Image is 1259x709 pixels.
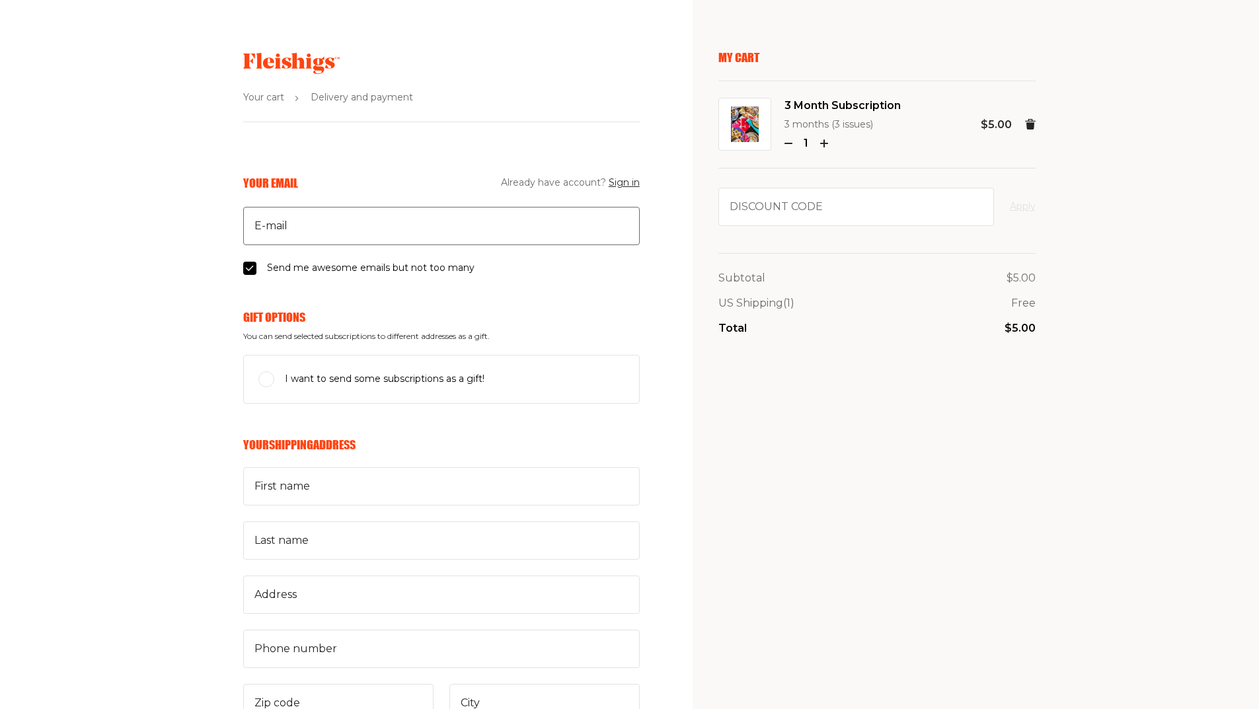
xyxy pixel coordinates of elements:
input: Send me awesome emails but not too many [243,262,256,275]
input: E-mail [243,207,640,245]
input: Address [243,576,640,614]
h6: Gift Options [243,310,640,324]
span: Your cart [243,90,284,106]
input: Discount code [718,188,994,226]
span: You can send selected subscriptions to different addresses as a gift. [243,332,640,341]
input: I want to send some subscriptions as a gift! [258,371,274,387]
img: Annual Subscription Image [731,106,759,142]
input: Last name [243,521,640,560]
input: First name [243,467,640,505]
p: US Shipping (1) [718,295,794,312]
span: Send me awesome emails but not too many [267,260,475,276]
h6: Your Email [243,176,298,190]
p: $5.00 [1007,270,1036,287]
span: Already have account? [501,175,640,191]
p: 3 months (3 issues) [784,117,901,133]
span: Delivery and payment [311,90,413,106]
h6: Your Shipping Address [243,437,640,452]
button: Sign in [609,175,640,191]
p: Total [718,320,747,337]
button: Apply [1010,199,1036,215]
span: I want to send some subscriptions as a gift! [285,371,484,387]
span: 3 Month Subscription [784,97,901,114]
p: 1 [798,135,815,152]
p: $5.00 [981,116,1012,133]
input: Phone number [243,630,640,668]
p: $5.00 [1005,320,1036,337]
p: Subtotal [718,270,765,287]
p: My Cart [718,50,1036,65]
p: Free [1011,295,1036,312]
